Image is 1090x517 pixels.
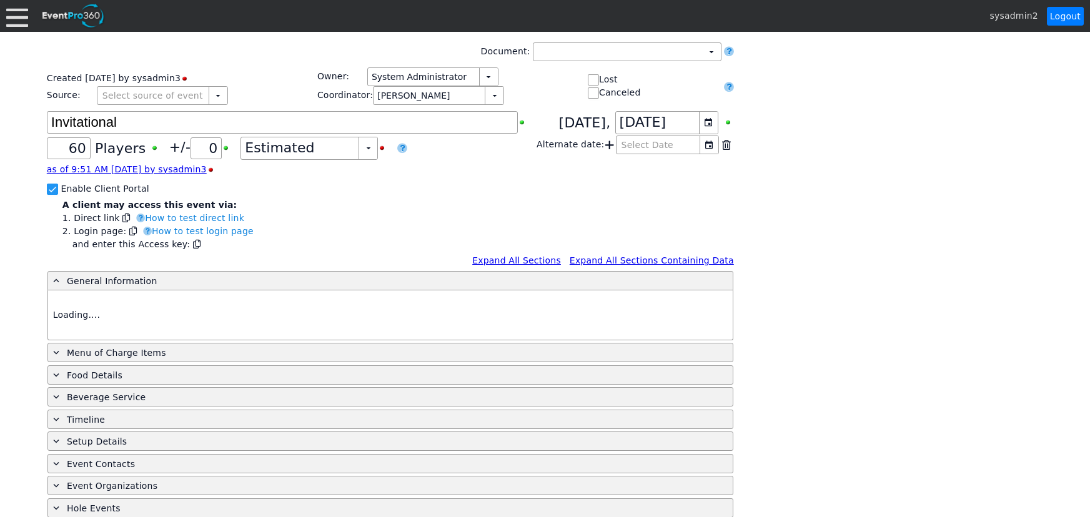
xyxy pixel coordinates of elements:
[317,89,373,102] div: Coordinator:
[67,392,146,402] span: Beverage Service
[140,225,254,236] a: How to test login page
[51,368,679,382] div: Food Details
[67,370,122,380] span: Food Details
[67,415,105,425] span: Timeline
[151,144,165,152] div: Show Guest Count when printing; click to hide Guest Count when printing.
[6,5,28,27] div: Menu: Click or 'Crtl+M' to toggle menu open/close
[47,67,317,86] div: Created [DATE] by sysadmin3
[133,212,244,223] a: How to test direct link
[95,140,146,156] span: Players
[67,436,127,446] span: Setup Details
[62,226,127,236] span: 2. Login page:
[122,214,130,222] span: Copy Direct Link
[67,276,157,286] span: General Information
[51,412,679,426] div: Timeline
[51,273,679,288] div: General Information
[129,227,137,235] span: Copy Login Link
[62,239,190,249] span: and enter this Access key:
[1047,7,1084,26] a: Logout
[619,136,676,154] span: Select Date
[51,434,679,448] div: Setup Details
[41,2,106,30] img: EventPro360
[588,73,718,99] div: Lost Canceled
[570,255,734,265] a: Expand All Sections Containing Data
[605,135,614,154] span: Add another alternate date
[51,501,679,515] div: Hole Events
[67,481,157,491] span: Event Organizations
[537,134,734,155] div: Alternate date:
[67,459,135,469] span: Event Contacts
[62,200,237,210] span: A client may access this event via:
[61,184,149,194] label: Enable Client Portal
[47,89,97,102] div: Source:
[51,345,679,360] div: Menu of Charge Items
[193,240,201,249] span: Copy Access Key
[724,118,734,127] div: Show Event Date when printing; click to hide Event Date when printing.
[181,74,195,83] div: Hide Status Bar when printing; click to show Status Bar when printing.
[67,503,121,513] span: Hole Events
[378,144,392,152] div: Hide Guest Count Status when printing; click to show Guest Count Status when printing.
[722,135,731,154] div: Remove this date
[518,118,532,127] div: Show Event Title when printing; click to hide Event Title when printing.
[47,164,207,174] a: as of 9:51 AM [DATE] by sysadmin3
[472,255,561,265] a: Expand All Sections
[478,42,533,61] div: Document:
[559,115,611,130] span: [DATE],
[53,308,728,322] p: Loading....
[169,139,241,155] span: +/-
[67,348,166,358] span: Menu of Charge Items
[100,87,206,104] span: Select source of event
[222,144,236,152] div: Show Plus/Minus Count when printing; click to hide Plus/Minus Count when printing.
[989,11,1038,21] span: sysadmin2
[51,390,679,404] div: Beverage Service
[51,478,679,493] div: Event Organizations
[51,456,679,471] div: Event Contacts
[62,213,120,223] span: 1. Direct link
[317,70,367,83] div: Owner:
[207,165,221,174] div: Hide Guest Count Stamp when printing; click to show Guest Count Stamp when printing.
